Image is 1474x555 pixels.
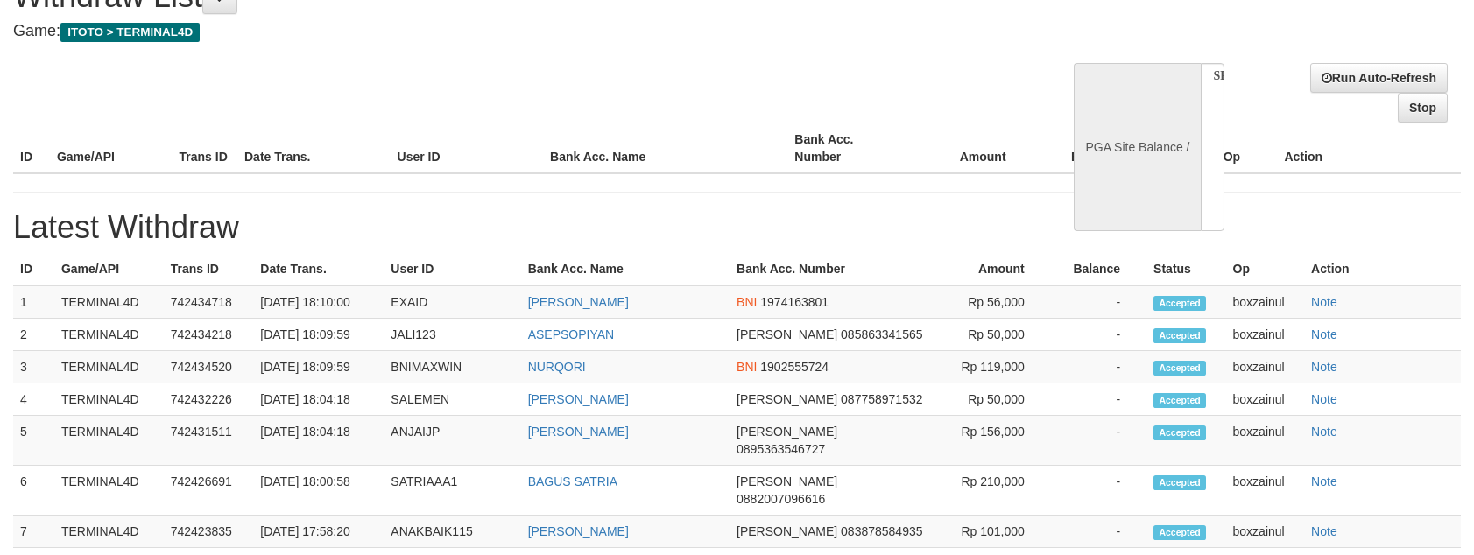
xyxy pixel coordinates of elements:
[173,123,238,173] th: Trans ID
[1153,475,1206,490] span: Accepted
[13,466,54,516] td: 6
[13,416,54,466] td: 5
[1033,123,1145,173] th: Balance
[528,327,615,341] a: ASEPSOPIYAN
[164,383,254,416] td: 742432226
[54,383,164,416] td: TERMINAL4D
[253,516,384,548] td: [DATE] 17:58:20
[528,474,617,488] a: BAGUS SATRIA
[730,253,930,285] th: Bank Acc. Number
[737,392,837,406] span: [PERSON_NAME]
[1226,516,1305,548] td: boxzainul
[1051,516,1146,548] td: -
[253,416,384,466] td: [DATE] 18:04:18
[787,123,910,173] th: Bank Acc. Number
[13,285,54,319] td: 1
[54,466,164,516] td: TERMINAL4D
[391,123,544,173] th: User ID
[521,253,730,285] th: Bank Acc. Name
[164,253,254,285] th: Trans ID
[253,466,384,516] td: [DATE] 18:00:58
[1311,474,1337,488] a: Note
[253,285,384,319] td: [DATE] 18:10:00
[13,23,965,40] h4: Game:
[841,327,922,341] span: 085863341565
[164,319,254,351] td: 742434218
[1226,383,1305,416] td: boxzainul
[841,392,922,406] span: 087758971532
[384,383,520,416] td: SALEMEN
[930,351,1051,383] td: Rp 119,000
[760,295,829,309] span: 1974163801
[930,466,1051,516] td: Rp 210,000
[1311,425,1337,439] a: Note
[1226,319,1305,351] td: boxzainul
[164,351,254,383] td: 742434520
[1153,296,1206,311] span: Accepted
[1146,253,1225,285] th: Status
[54,319,164,351] td: TERMINAL4D
[528,392,629,406] a: [PERSON_NAME]
[54,351,164,383] td: TERMINAL4D
[910,123,1033,173] th: Amount
[1311,360,1337,374] a: Note
[1051,319,1146,351] td: -
[737,442,825,456] span: 0895363546727
[1051,416,1146,466] td: -
[1051,285,1146,319] td: -
[528,524,629,538] a: [PERSON_NAME]
[737,492,825,506] span: 0882007096616
[528,295,629,309] a: [PERSON_NAME]
[930,285,1051,319] td: Rp 56,000
[1051,253,1146,285] th: Balance
[1217,123,1278,173] th: Op
[164,285,254,319] td: 742434718
[1226,253,1305,285] th: Op
[737,295,757,309] span: BNI
[1311,524,1337,538] a: Note
[54,285,164,319] td: TERMINAL4D
[1051,351,1146,383] td: -
[1153,393,1206,408] span: Accepted
[1310,63,1448,93] a: Run Auto-Refresh
[1304,253,1461,285] th: Action
[13,210,1461,245] h1: Latest Withdraw
[13,351,54,383] td: 3
[1074,63,1200,232] div: PGA Site Balance /
[1226,466,1305,516] td: boxzainul
[760,360,829,374] span: 1902555724
[1051,466,1146,516] td: -
[384,351,520,383] td: BNIMAXWIN
[384,285,520,319] td: EXAID
[737,360,757,374] span: BNI
[737,425,837,439] span: [PERSON_NAME]
[1311,295,1337,309] a: Note
[237,123,391,173] th: Date Trans.
[384,466,520,516] td: SATRIAAA1
[1051,383,1146,416] td: -
[1153,525,1206,540] span: Accepted
[13,383,54,416] td: 4
[528,425,629,439] a: [PERSON_NAME]
[384,516,520,548] td: ANAKBAIK115
[13,319,54,351] td: 2
[384,319,520,351] td: JALI123
[841,524,922,538] span: 083878584935
[1153,361,1206,376] span: Accepted
[1311,327,1337,341] a: Note
[1311,392,1337,406] a: Note
[1153,425,1206,440] span: Accepted
[164,416,254,466] td: 742431511
[930,319,1051,351] td: Rp 50,000
[54,416,164,466] td: TERMINAL4D
[13,516,54,548] td: 7
[13,123,50,173] th: ID
[164,516,254,548] td: 742423835
[1226,416,1305,466] td: boxzainul
[253,319,384,351] td: [DATE] 18:09:59
[1398,93,1448,123] a: Stop
[930,416,1051,466] td: Rp 156,000
[253,253,384,285] th: Date Trans.
[930,253,1051,285] th: Amount
[54,516,164,548] td: TERMINAL4D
